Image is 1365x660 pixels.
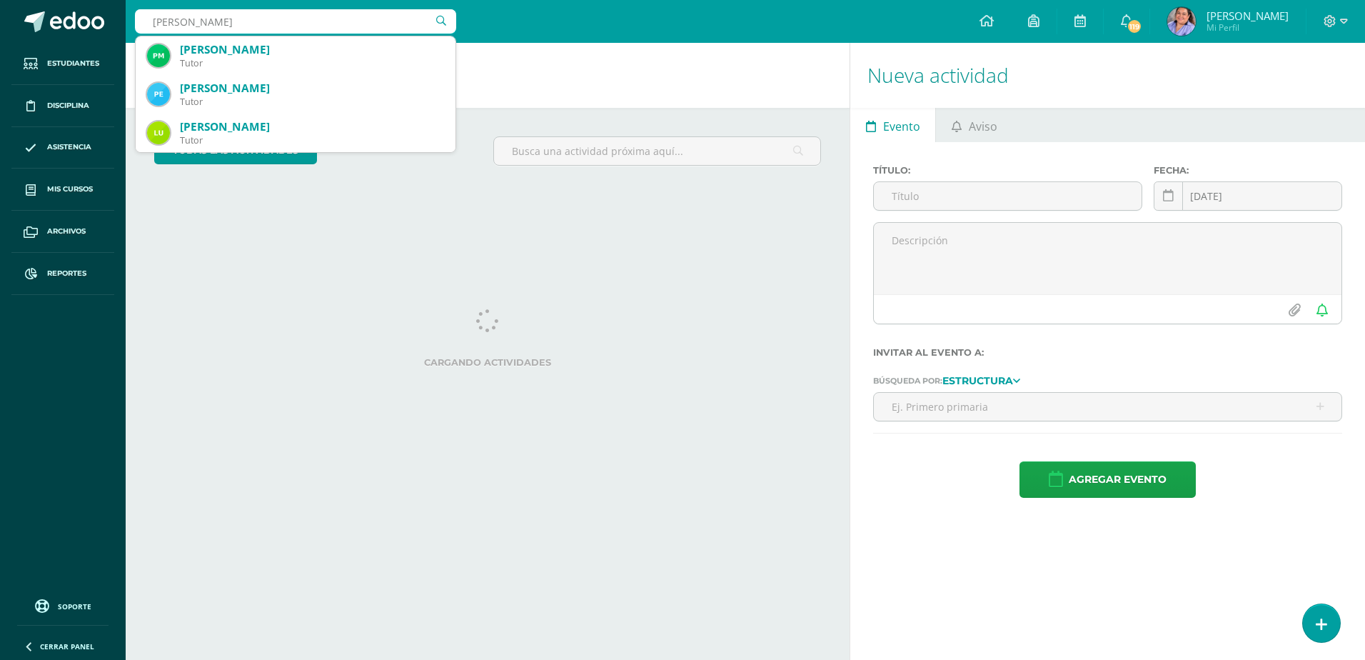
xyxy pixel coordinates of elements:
[154,357,821,368] label: Cargando actividades
[867,43,1348,108] h1: Nueva actividad
[147,121,170,144] img: 8188b041c17d1f06b2a8472ed2811008.png
[1207,21,1289,34] span: Mi Perfil
[180,96,444,108] div: Tutor
[11,43,114,85] a: Estudiantes
[883,109,920,144] span: Evento
[874,393,1341,421] input: Ej. Primero primaria
[494,137,820,165] input: Busca una actividad próxima aquí...
[850,108,935,142] a: Evento
[1154,165,1342,176] label: Fecha:
[874,182,1142,210] input: Título
[11,211,114,253] a: Archivos
[143,43,832,108] h1: Actividades
[873,376,942,386] span: Búsqueda por:
[942,374,1013,387] strong: Estructura
[11,253,114,295] a: Reportes
[11,169,114,211] a: Mis cursos
[147,44,170,67] img: 6f9cc4efaa30b5e4545a46e7ce9a7bfd.png
[11,85,114,127] a: Disciplina
[147,83,170,106] img: 58e2b055a2c4c5c0a9cf3f4af1c67794.png
[47,226,86,237] span: Archivos
[47,141,91,153] span: Asistencia
[47,184,93,195] span: Mis cursos
[1207,9,1289,23] span: [PERSON_NAME]
[11,127,114,169] a: Asistencia
[1127,19,1142,34] span: 119
[936,108,1012,142] a: Aviso
[1167,7,1196,36] img: 1841256978d8cda65f8cc917dd8b80b1.png
[873,165,1142,176] label: Título:
[180,134,444,146] div: Tutor
[1069,462,1167,497] span: Agregar evento
[47,100,89,111] span: Disciplina
[180,42,444,57] div: [PERSON_NAME]
[942,375,1020,385] a: Estructura
[180,57,444,69] div: Tutor
[180,119,444,134] div: [PERSON_NAME]
[47,268,86,279] span: Reportes
[969,109,997,144] span: Aviso
[180,81,444,96] div: [PERSON_NAME]
[873,347,1342,358] label: Invitar al evento a:
[135,9,456,34] input: Busca un usuario...
[47,58,99,69] span: Estudiantes
[17,596,109,615] a: Soporte
[1154,182,1341,210] input: Fecha de entrega
[58,601,91,611] span: Soporte
[1019,461,1196,498] button: Agregar evento
[40,641,94,651] span: Cerrar panel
